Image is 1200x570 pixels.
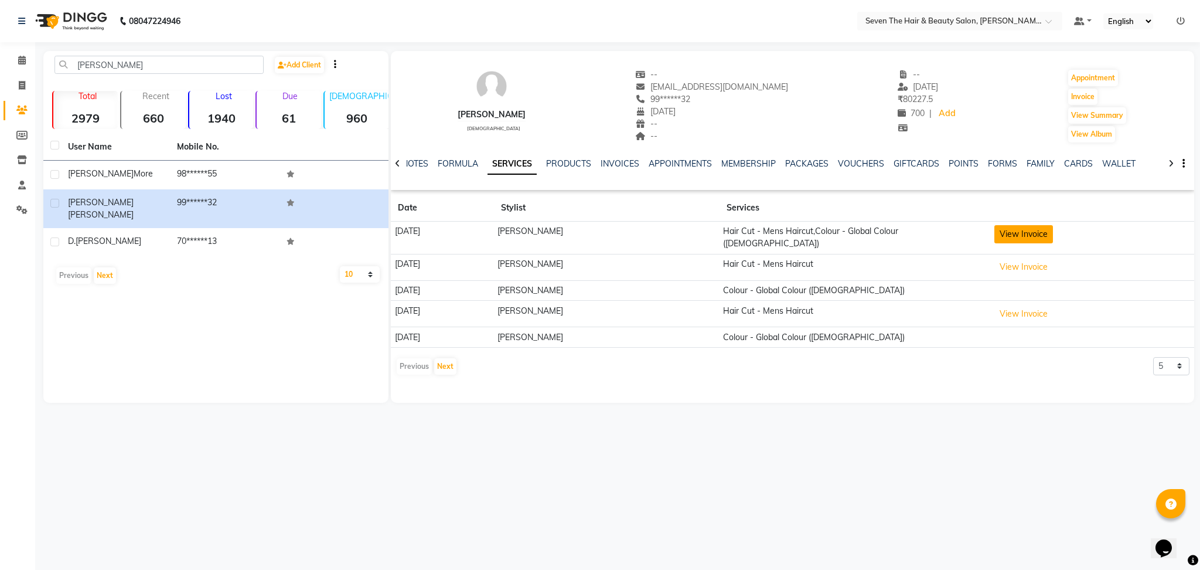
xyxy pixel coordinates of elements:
span: [PERSON_NAME] [68,209,134,220]
td: [PERSON_NAME] [494,254,720,280]
strong: 660 [121,111,186,125]
span: [PERSON_NAME] [68,168,134,179]
button: Next [94,267,116,284]
p: [DEMOGRAPHIC_DATA] [329,91,389,101]
span: -- [635,69,657,80]
span: [DATE] [635,106,676,117]
a: INVOICES [601,158,639,169]
img: logo [30,5,110,38]
td: [DATE] [391,301,494,327]
th: User Name [61,134,170,161]
button: Next [434,358,456,375]
a: VOUCHERS [838,158,884,169]
td: [DATE] [391,254,494,280]
a: CARDS [1064,158,1093,169]
a: PRODUCTS [546,158,591,169]
td: [PERSON_NAME] [494,327,720,348]
td: Colour - Global Colour ([DEMOGRAPHIC_DATA]) [720,280,991,301]
td: Hair Cut - Mens Haircut [720,301,991,327]
span: -- [635,131,657,141]
p: Lost [194,91,254,101]
a: PACKAGES [785,158,829,169]
span: [EMAIL_ADDRESS][DOMAIN_NAME] [635,82,788,92]
a: GIFTCARDS [894,158,939,169]
span: D. [68,236,76,246]
a: POINTS [949,158,979,169]
span: More [134,168,153,179]
td: Colour - Global Colour ([DEMOGRAPHIC_DATA]) [720,327,991,348]
span: | [929,107,932,120]
th: Mobile No. [170,134,279,161]
strong: 2979 [53,111,118,125]
a: APPOINTMENTS [649,158,712,169]
a: Add Client [275,57,324,73]
img: avatar [474,69,509,104]
td: Hair Cut - Mens Haircut,Colour - Global Colour ([DEMOGRAPHIC_DATA]) [720,222,991,255]
td: [DATE] [391,327,494,348]
strong: 960 [325,111,389,125]
a: WALLET [1102,158,1136,169]
span: -- [635,118,657,129]
span: 80227.5 [898,94,933,104]
th: Date [391,195,494,222]
a: MEMBERSHIP [721,158,776,169]
a: NOTES [402,158,428,169]
td: [DATE] [391,280,494,301]
strong: 61 [257,111,321,125]
td: [PERSON_NAME] [494,280,720,301]
p: Recent [126,91,186,101]
button: View Invoice [994,305,1053,323]
button: Appointment [1068,70,1118,86]
span: -- [898,69,920,80]
strong: 1940 [189,111,254,125]
span: [DATE] [898,82,938,92]
a: FORMS [988,158,1017,169]
iframe: chat widget [1151,523,1188,558]
a: FORMULA [438,158,478,169]
th: Stylist [494,195,720,222]
button: View Summary [1068,107,1126,124]
span: [DEMOGRAPHIC_DATA] [467,125,520,131]
p: Due [259,91,321,101]
p: Total [58,91,118,101]
a: Add [936,106,957,122]
span: [PERSON_NAME] [76,236,141,246]
div: [PERSON_NAME] [458,108,526,121]
td: [DATE] [391,222,494,255]
a: SERVICES [487,154,537,175]
input: Search by Name/Mobile/Email/Code [54,56,264,74]
th: Services [720,195,991,222]
b: 08047224946 [129,5,180,38]
td: [PERSON_NAME] [494,222,720,255]
button: View Album [1068,126,1115,142]
td: [PERSON_NAME] [494,301,720,327]
span: ₹ [898,94,903,104]
button: View Invoice [994,258,1053,276]
button: Invoice [1068,89,1097,105]
td: Hair Cut - Mens Haircut [720,254,991,280]
span: [PERSON_NAME] [68,197,134,208]
span: 700 [898,108,925,118]
button: View Invoice [994,225,1053,243]
a: FAMILY [1027,158,1055,169]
